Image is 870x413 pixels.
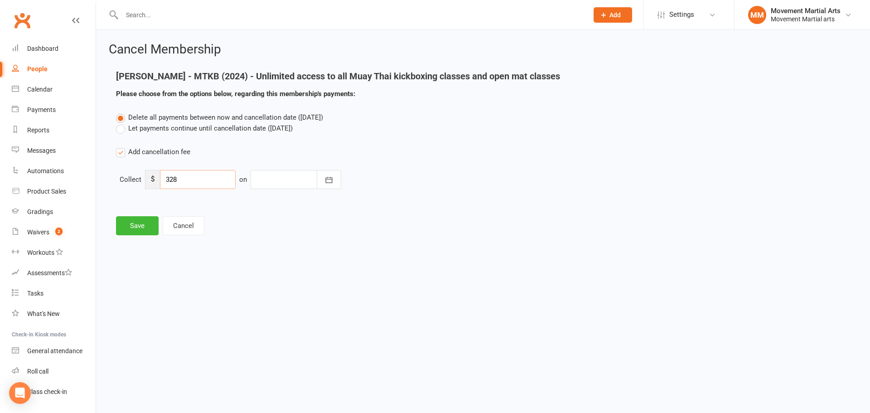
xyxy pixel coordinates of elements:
h2: Cancel Membership [109,43,857,57]
div: Movement Martial arts [771,15,841,23]
a: People [12,59,96,79]
a: Product Sales [12,181,96,202]
button: Add [594,7,632,23]
div: Open Intercom Messenger [9,382,31,404]
div: What's New [27,310,60,317]
div: Waivers [27,228,49,236]
span: Delete all payments between now and cancellation date ([DATE]) [128,113,323,121]
div: on [236,170,251,189]
div: Gradings [27,208,53,215]
a: Gradings [12,202,96,222]
a: Assessments [12,263,96,283]
a: Workouts [12,243,96,263]
span: 2 [55,228,63,235]
a: Clubworx [11,9,34,32]
a: Reports [12,120,96,141]
div: Tasks [27,290,43,297]
div: Movement Martial Arts [771,7,841,15]
h4: [PERSON_NAME] - MTKB (2024) - Unlimited access to all Muay Thai kickboxing classes and open mat c... [116,71,601,81]
a: Roll call [12,361,96,382]
a: Class kiosk mode [12,382,96,402]
div: Dashboard [27,45,58,52]
a: Automations [12,161,96,181]
span: $ [145,170,160,189]
a: Calendar [12,79,96,100]
div: Workouts [27,249,54,256]
div: Assessments [27,269,72,277]
div: People [27,65,48,73]
div: MM [748,6,766,24]
a: Tasks [12,283,96,304]
a: General attendance kiosk mode [12,341,96,361]
div: Payments [27,106,56,113]
label: Let payments continue until cancellation date ([DATE]) [116,123,293,134]
button: Cancel [163,216,204,235]
a: Messages [12,141,96,161]
span: Add [609,11,621,19]
div: Reports [27,126,49,134]
div: Class check-in [27,388,67,395]
a: Payments [12,100,96,120]
div: Roll call [27,368,48,375]
div: Collect [116,170,145,189]
div: General attendance [27,347,82,355]
span: Settings [669,5,694,25]
div: Automations [27,167,64,175]
input: Search... [119,9,582,21]
label: Add cancellation fee [116,146,190,157]
div: Calendar [27,86,53,93]
div: Messages [27,147,56,154]
div: Product Sales [27,188,66,195]
button: Save [116,216,159,235]
a: Dashboard [12,39,96,59]
strong: Please choose from the options below, regarding this membership's payments: [116,90,355,98]
a: What's New [12,304,96,324]
a: Waivers 2 [12,222,96,243]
